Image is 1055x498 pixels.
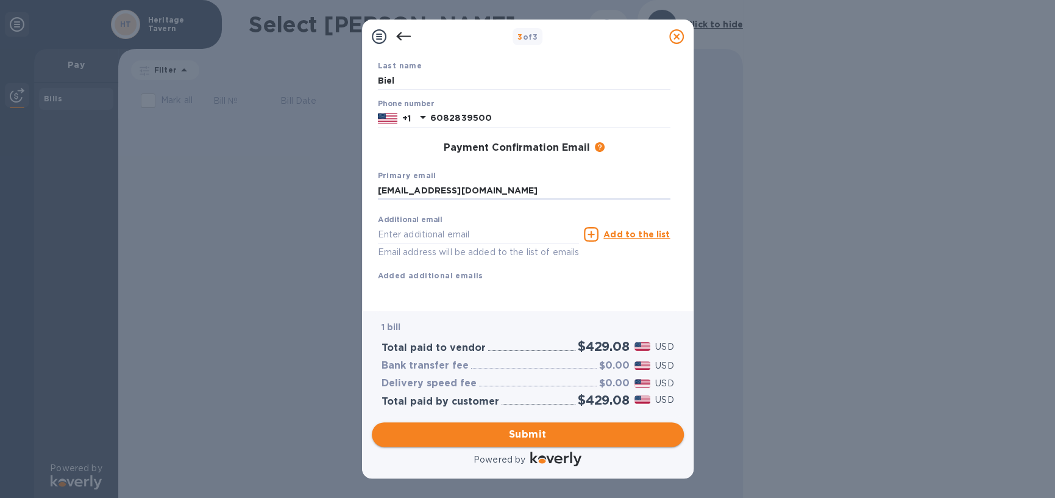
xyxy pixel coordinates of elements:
input: Enter additional email [378,225,580,244]
h3: $0.00 [599,378,630,389]
img: USD [634,342,651,351]
button: Submit [372,422,684,447]
h2: $429.08 [578,339,630,354]
u: Add to the list [603,229,670,239]
span: 3 [517,32,522,41]
img: USD [634,395,651,404]
p: USD [655,377,673,390]
input: Enter your primary name [378,182,670,200]
h3: Payment Confirmation Email [444,142,590,154]
h2: $429.08 [578,392,630,408]
img: US [378,112,397,125]
img: USD [634,361,651,370]
p: Powered by [474,453,525,466]
h3: Delivery speed fee [382,378,477,389]
h3: Total paid to vendor [382,342,486,354]
input: Enter your phone number [430,109,670,128]
b: Last name [378,61,422,70]
h3: Total paid by customer [382,396,499,408]
p: USD [655,341,673,353]
label: Phone number [378,101,434,108]
p: Email address will be added to the list of emails [378,245,580,259]
p: USD [655,359,673,372]
label: Additional email [378,217,442,224]
input: Enter your last name [378,71,670,90]
span: Submit [382,427,674,442]
img: Logo [530,452,581,466]
b: Added additional emails [378,271,483,280]
p: +1 [402,112,411,125]
h3: Bank transfer fee [382,360,469,372]
h3: $0.00 [599,360,630,372]
img: USD [634,379,651,388]
b: of 3 [517,32,538,41]
b: Primary email [378,171,436,180]
b: 1 bill [382,322,401,332]
p: USD [655,394,673,406]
